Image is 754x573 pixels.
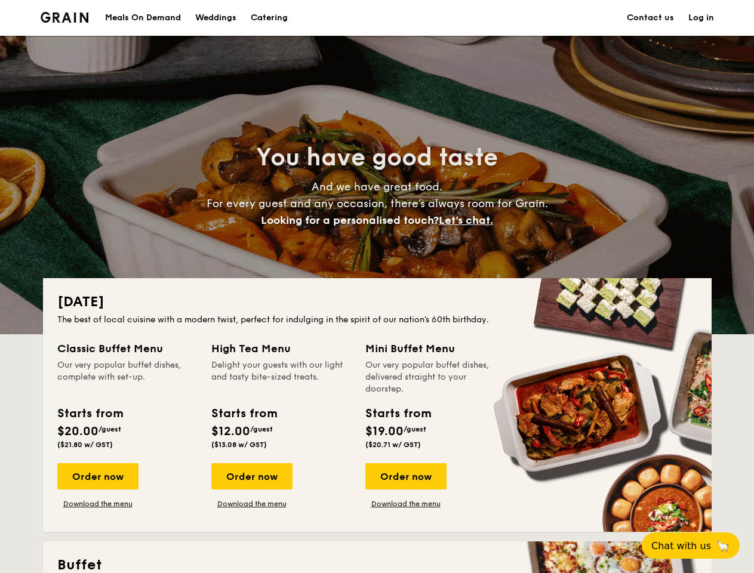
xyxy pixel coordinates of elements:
button: Chat with us🦙 [642,532,740,559]
a: Download the menu [365,499,447,509]
span: $12.00 [211,424,250,439]
h2: [DATE] [57,292,697,312]
span: /guest [404,425,426,433]
a: Download the menu [211,499,293,509]
span: /guest [99,425,121,433]
img: Grain [41,12,89,23]
div: High Tea Menu [211,340,351,357]
a: Download the menu [57,499,139,509]
span: ($21.80 w/ GST) [57,440,113,449]
span: $19.00 [365,424,404,439]
span: $20.00 [57,424,99,439]
div: The best of local cuisine with a modern twist, perfect for indulging in the spirit of our nation’... [57,314,697,326]
div: Our very popular buffet dishes, complete with set-up. [57,359,197,395]
a: Logotype [41,12,89,23]
span: Let's chat. [439,214,493,227]
div: Our very popular buffet dishes, delivered straight to your doorstep. [365,359,505,395]
div: Order now [211,463,293,489]
div: Classic Buffet Menu [57,340,197,357]
div: Order now [365,463,447,489]
span: You have good taste [256,143,498,172]
div: Order now [57,463,139,489]
span: Looking for a personalised touch? [261,214,439,227]
span: /guest [250,425,273,433]
div: Starts from [365,405,430,423]
div: Delight your guests with our light and tasty bite-sized treats. [211,359,351,395]
span: ($13.08 w/ GST) [211,440,267,449]
span: Chat with us [651,540,711,552]
span: ($20.71 w/ GST) [365,440,421,449]
span: And we have great food. For every guest and any occasion, there’s always room for Grain. [207,180,548,227]
div: Mini Buffet Menu [365,340,505,357]
div: Starts from [211,405,276,423]
div: Starts from [57,405,122,423]
span: 🦙 [716,539,730,553]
